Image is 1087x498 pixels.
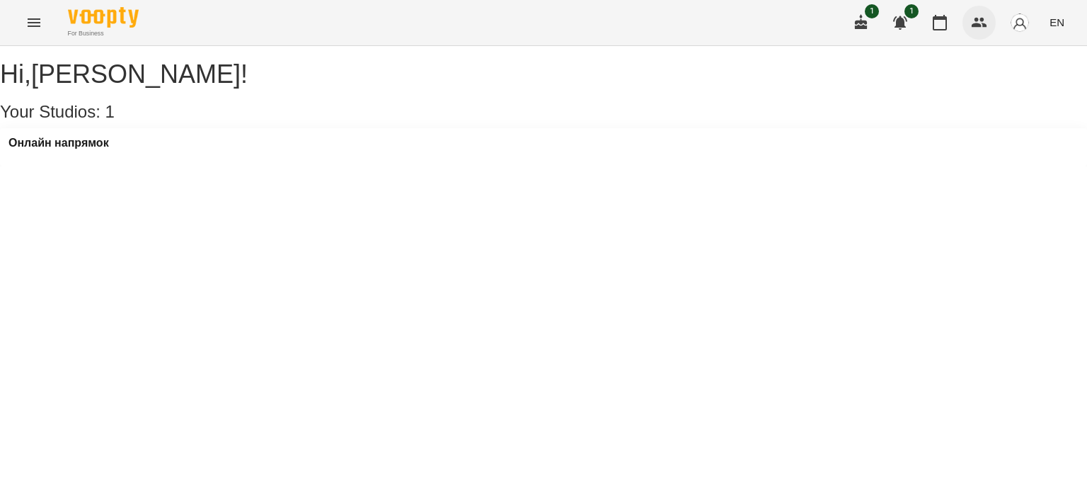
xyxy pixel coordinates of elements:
[8,137,109,149] a: Онлайн напрямок
[904,4,919,18] span: 1
[865,4,879,18] span: 1
[1044,9,1070,35] button: EN
[1010,13,1030,33] img: avatar_s.png
[68,7,139,28] img: Voopty Logo
[105,102,115,121] span: 1
[68,29,139,38] span: For Business
[1049,15,1064,30] span: EN
[17,6,51,40] button: Menu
